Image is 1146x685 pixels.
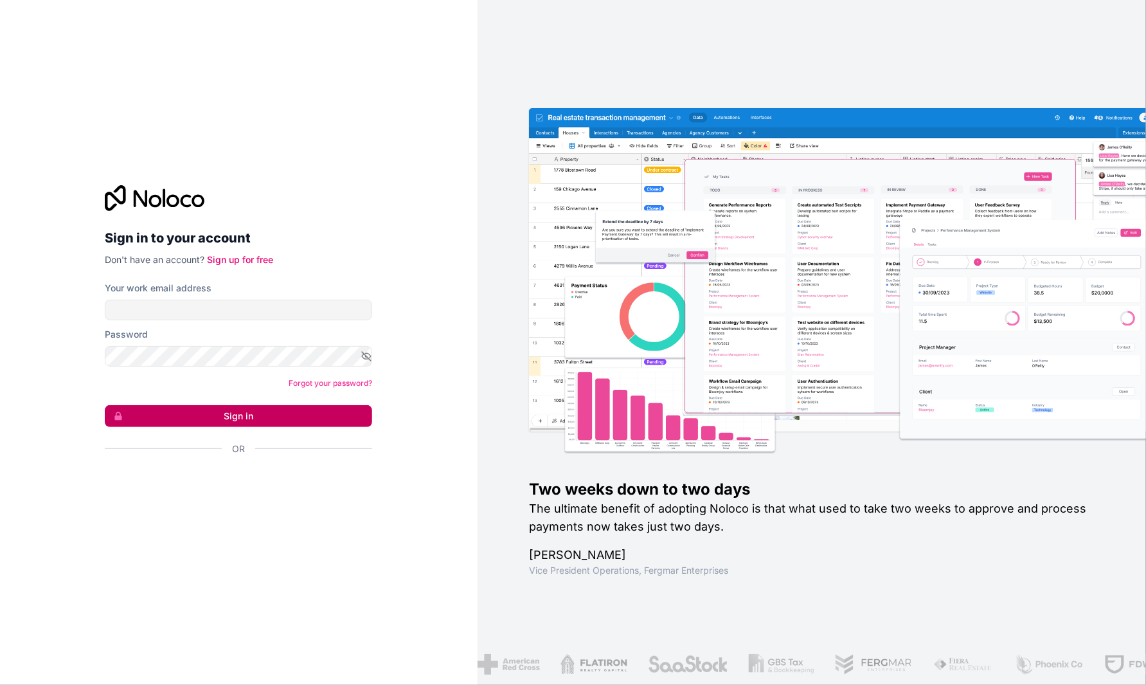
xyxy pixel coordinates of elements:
span: Or [232,443,245,455]
label: Password [105,328,148,341]
h2: The ultimate benefit of adopting Noloco is that what used to take two weeks to approve and proces... [529,500,1105,536]
img: /assets/saastock-C6Zbiodz.png [646,654,727,675]
h2: Sign in to your account [105,226,372,250]
img: /assets/american-red-cross-BAupjrZR.png [476,654,539,675]
input: Password [105,346,372,367]
img: /assets/fiera-fwj2N5v4.png [932,654,992,675]
button: Sign in [105,405,372,427]
label: Your work email address [105,282,211,295]
img: /assets/phoenix-BREaitsQ.png [1013,654,1082,675]
img: /assets/flatiron-C8eUkumj.png [559,654,626,675]
img: /assets/fergmar-CudnrXN5.png [833,654,911,675]
a: Sign up for free [207,254,273,265]
h1: Vice President Operations , Fergmar Enterprises [529,564,1105,577]
h1: [PERSON_NAME] [529,546,1105,564]
h1: Two weeks down to two days [529,479,1105,500]
input: Email address [105,300,372,320]
a: Forgot your password? [289,378,372,388]
img: /assets/gbstax-C-GtDUiK.png [748,654,813,675]
iframe: Кнопка "Войти с аккаунтом Google" [98,470,368,498]
span: Don't have an account? [105,254,204,265]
